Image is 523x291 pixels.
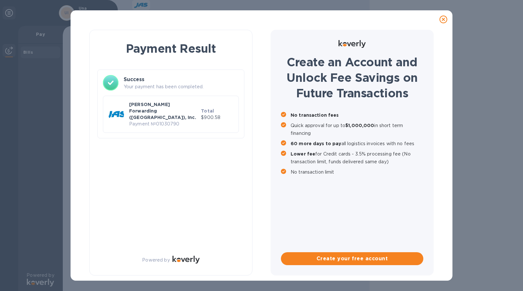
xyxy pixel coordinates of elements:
[291,150,423,166] p: for Credit cards - 3.5% processing fee (No transaction limit, funds delivered same day)
[100,40,242,57] h1: Payment Result
[142,257,170,264] p: Powered by
[172,256,200,264] img: Logo
[286,255,418,263] span: Create your free account
[281,252,423,265] button: Create your free account
[201,114,233,121] p: $900.58
[281,54,423,101] h1: Create an Account and Unlock Fee Savings on Future Transactions
[201,108,214,113] b: Total
[129,101,198,121] p: [PERSON_NAME] Forwarding ([GEOGRAPHIC_DATA]), Inc.
[339,40,366,48] img: Logo
[345,123,374,128] b: $1,000,000
[291,151,315,156] b: Lower fee
[129,121,198,127] p: Payment № 01030790
[291,168,423,176] p: No transaction limit
[124,76,239,83] h3: Success
[291,140,423,147] p: all logistics invoices with no fees
[124,83,239,90] p: Your payment has been completed.
[291,122,423,137] p: Quick approval for up to in short term financing
[291,141,341,146] b: 60 more days to pay
[291,113,339,118] b: No transaction fees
